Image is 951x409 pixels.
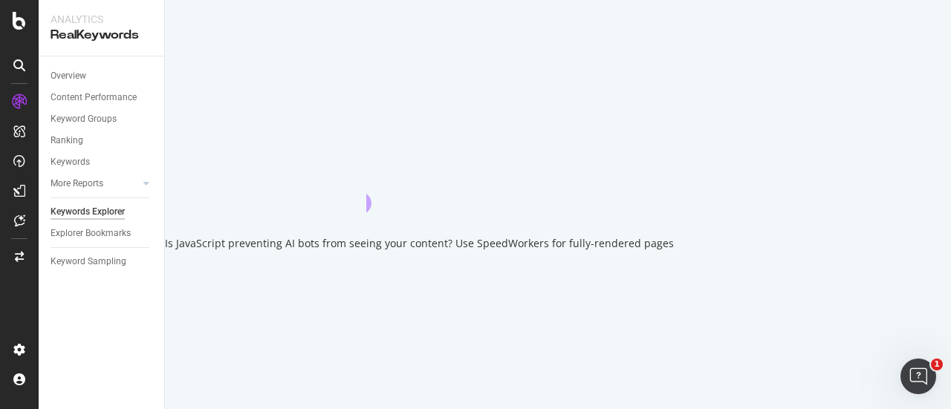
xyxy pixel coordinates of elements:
div: Keyword Sampling [51,254,126,269]
a: Keyword Groups [51,111,154,127]
div: More Reports [51,176,103,192]
a: More Reports [51,176,139,192]
span: 1 [931,359,943,370]
a: Ranking [51,133,154,148]
div: RealKeywords [51,27,152,44]
a: Content Performance [51,90,154,105]
a: Keywords Explorer [51,204,154,220]
div: Keyword Groups [51,111,117,127]
a: Keywords [51,154,154,170]
div: Explorer Bookmarks [51,226,131,241]
div: Keywords Explorer [51,204,125,220]
div: animation [366,159,473,212]
a: Explorer Bookmarks [51,226,154,241]
div: Analytics [51,12,152,27]
div: Overview [51,68,86,84]
div: Ranking [51,133,83,148]
div: Is JavaScript preventing AI bots from seeing your content? Use SpeedWorkers for fully-rendered pages [165,236,674,251]
div: Keywords [51,154,90,170]
iframe: Intercom live chat [900,359,936,394]
a: Overview [51,68,154,84]
a: Keyword Sampling [51,254,154,269]
div: Content Performance [51,90,137,105]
